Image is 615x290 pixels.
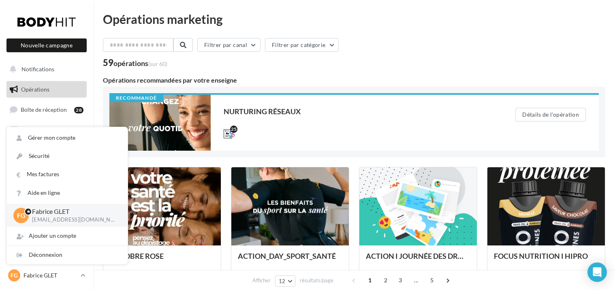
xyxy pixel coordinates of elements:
span: Boîte de réception [21,106,67,113]
a: SMS unitaire [5,162,88,179]
button: Notifications [5,61,85,78]
a: Campagnes [5,182,88,199]
div: 28 [74,107,83,113]
p: Fabrice GLET [32,207,115,216]
div: ACTION_DAY_SPORT_SANTÉ [238,252,342,268]
button: Nouvelle campagne [6,38,87,52]
span: Opérations [21,86,49,93]
a: Aide en ligne [7,184,128,202]
span: 3 [394,274,407,287]
span: ... [410,274,423,287]
div: 25 [230,126,237,133]
span: Afficher [252,277,271,284]
div: OCTOBRE ROSE [110,252,214,268]
a: Gérer mon compte [7,129,128,147]
div: FOCUS NUTRITION I HIPRO [494,252,598,268]
button: Détails de l'opération [515,108,586,122]
button: 12 [275,275,296,287]
div: Recommandé [109,95,163,102]
div: ACTION I JOURNÉE DES DROITS DES FEMMES [366,252,470,268]
a: Calendrier [5,243,88,260]
div: 59 [103,58,167,67]
span: 1 [363,274,376,287]
p: [EMAIL_ADDRESS][DOMAIN_NAME] [32,216,115,224]
a: Opérations [5,81,88,98]
a: Contacts [5,203,88,220]
div: opérations [113,60,167,67]
a: Boîte de réception28 [5,101,88,118]
div: NURTURING RÉSEAUX [224,108,483,115]
p: Fabrice GLET [23,271,77,279]
div: Déconnexion [7,246,128,264]
span: FG [17,211,26,220]
div: Open Intercom Messenger [587,262,607,282]
a: Visibilité en ligne [5,122,88,139]
a: Sollicitation d'avis [5,142,88,159]
button: Filtrer par catégorie [265,38,339,52]
span: 12 [279,278,286,284]
span: 2 [379,274,392,287]
button: Filtrer par canal [197,38,261,52]
a: Sécurité [7,147,128,165]
a: Mes factures [7,165,128,183]
span: 5 [425,274,438,287]
span: Notifications [21,66,54,72]
a: FG Fabrice GLET [6,268,87,283]
a: Médiathèque [5,222,88,239]
span: (sur 60) [148,60,167,67]
span: résultats/page [300,277,333,284]
span: FG [11,271,18,279]
div: Ajouter un compte [7,227,128,245]
div: Opérations marketing [103,13,605,25]
div: Opérations recommandées par votre enseigne [103,77,605,83]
